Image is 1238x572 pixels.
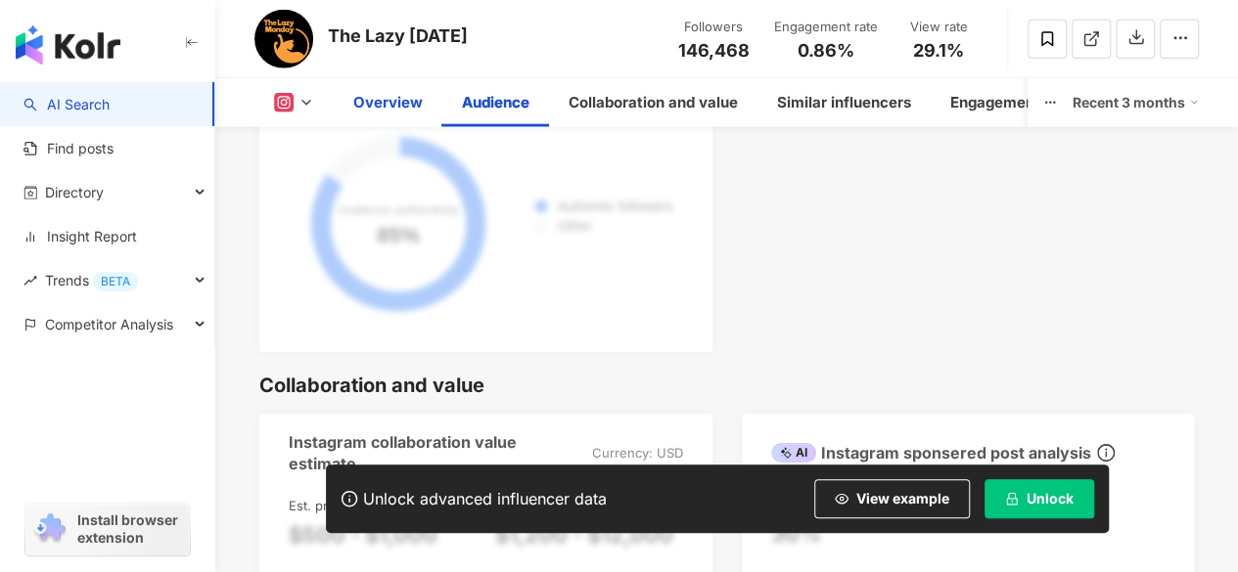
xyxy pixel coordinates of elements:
[77,511,184,547] span: Install browser extension
[592,444,683,462] div: Currency: USD
[16,25,120,65] img: logo
[45,258,138,302] span: Trends
[771,442,1091,463] div: Instagram sponsered post analysis
[23,274,37,287] span: rise
[1073,87,1199,118] div: Recent 3 months
[254,10,313,68] img: KOL Avatar
[676,18,751,37] div: Followers
[93,272,138,291] div: BETA
[913,41,964,61] span: 29.1%
[363,489,607,508] div: Unlock advanced influencer data
[328,23,468,48] div: The Lazy [DATE]
[569,91,738,114] div: Collaboration and value
[1005,492,1019,506] span: lock
[901,18,976,37] div: View rate
[1094,441,1118,464] span: info-circle
[23,95,110,114] a: searchAI Search
[289,431,582,475] div: Instagram collaboration value estimate
[814,479,970,518] button: View example
[777,91,911,114] div: Similar influencers
[856,491,949,506] span: View example
[353,91,423,114] div: Overview
[45,302,173,346] span: Competitor Analysis
[25,503,190,555] a: chrome extensionInstall browser extension
[31,513,69,545] img: chrome extension
[950,91,1040,114] div: Engagement
[771,443,816,462] div: AI
[798,41,854,61] span: 0.86%
[1027,491,1074,506] span: Unlock
[23,139,114,158] a: Find posts
[985,479,1094,518] button: Unlock
[45,170,104,214] span: Directory
[774,18,878,37] div: Engagement rate
[259,372,484,399] div: Collaboration and value
[678,40,750,61] span: 146,468
[23,227,137,246] a: Insight Report
[462,91,529,114] div: Audience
